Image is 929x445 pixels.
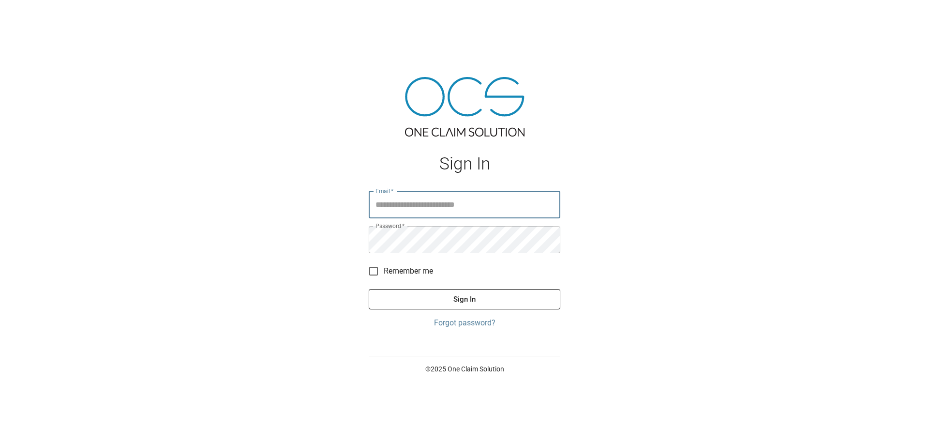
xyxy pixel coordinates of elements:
label: Password [375,222,405,230]
h1: Sign In [369,154,560,174]
button: Sign In [369,289,560,309]
label: Email [375,187,394,195]
a: Forgot password? [369,317,560,329]
img: ocs-logo-tra.png [405,77,524,137]
span: Remember me [384,265,433,277]
p: © 2025 One Claim Solution [369,364,560,374]
img: ocs-logo-white-transparent.png [12,6,50,25]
